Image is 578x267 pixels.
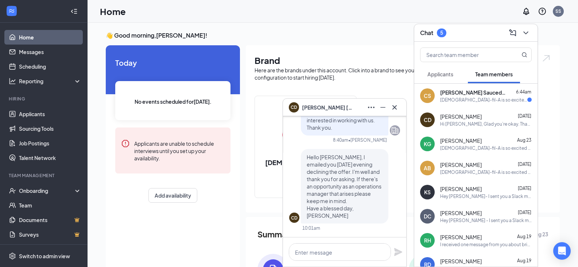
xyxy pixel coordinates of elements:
span: [PERSON_NAME] [440,233,482,241]
div: DC [424,213,431,220]
a: SurveysCrown [19,227,81,242]
h1: Brand [255,54,551,66]
div: Team Management [9,172,80,179]
span: [DATE] [518,113,531,119]
div: Switch to admin view [19,252,70,260]
svg: Cross [390,103,399,112]
svg: MagnifyingGlass [521,52,527,58]
button: ComposeMessage [507,27,519,39]
div: Here are the brands under this account. Click into a brand to see your locations, managers, job p... [255,66,551,81]
div: CD [291,215,298,221]
a: Scheduling [19,59,81,74]
span: Hello [PERSON_NAME], I emailed you [DATE] evening declining the offer. I'm well and thank you for... [307,154,381,219]
span: Aug 19 [517,234,531,239]
div: 10:01am [302,225,320,231]
div: RH [424,237,431,244]
a: Sourcing Tools [19,121,81,136]
span: [DATE] [518,210,531,215]
svg: QuestionInfo [538,7,547,16]
svg: Collapse [70,8,78,15]
svg: Error [121,139,130,148]
div: CD [424,116,431,123]
svg: Minimize [379,103,387,112]
svg: Company [391,126,399,135]
span: [DATE] [518,161,531,167]
a: Team [19,198,81,213]
img: open.6027fd2a22e1237b5b06.svg [542,54,551,62]
div: Reporting [19,77,82,85]
a: DocumentsCrown [19,213,81,227]
span: [PERSON_NAME] Saucedo_Bustos [440,89,506,96]
button: Minimize [377,102,389,113]
div: [DEMOGRAPHIC_DATA]-fil-A is so excited for you to join our team! Do you know anyone else who migh... [440,145,532,151]
div: Onboarding [19,187,75,194]
button: Ellipses [365,102,377,113]
span: [PERSON_NAME] [440,185,482,192]
div: Hey [PERSON_NAME]- I sent you a Slack message, just making you aware since this is the first Slac... [440,193,532,199]
svg: ChevronDown [521,28,530,37]
svg: Analysis [9,77,16,85]
svg: Notifications [522,7,531,16]
span: Applicants [427,71,453,77]
div: [DEMOGRAPHIC_DATA]-fil-A is so excited for you to join our team! Do you know anyone else who migh... [440,169,532,175]
h3: 👋 Good morning, [PERSON_NAME] ! [106,31,560,39]
div: CS [424,92,431,99]
svg: Ellipses [367,103,376,112]
div: Open Intercom Messenger [553,242,571,260]
div: 8:40am [333,137,348,143]
div: AB [424,164,431,172]
a: Applicants [19,107,81,121]
span: Team members [475,71,513,77]
div: Hi [PERSON_NAME], Glad you’re okay. Thanks [440,121,532,127]
span: 6:44am [516,89,531,95]
span: • [PERSON_NAME] [348,137,387,143]
div: KS [424,188,431,196]
svg: WorkstreamLogo [8,7,15,15]
a: Job Postings [19,136,81,150]
span: [PERSON_NAME] [440,137,482,144]
span: Today [115,57,230,68]
button: Cross [389,102,400,113]
img: Chick-fil-A [282,108,329,155]
span: No events scheduled for [DATE] . [135,98,212,106]
h2: [DEMOGRAPHIC_DATA]-fil-A [255,158,356,176]
h1: Home [100,5,126,18]
span: Summary of last week [257,228,342,241]
a: Messages [19,45,81,59]
span: [PERSON_NAME] [PERSON_NAME] [302,103,353,111]
div: I received one message from you about bringing payment when I pick up my uniform. Has it arrived?! 😊 [440,241,532,248]
div: Hiring [9,96,80,102]
svg: Plane [394,248,403,256]
a: Home [19,30,81,45]
svg: UserCheck [9,187,16,194]
div: Hey [PERSON_NAME] - I sent you a Slack message, just making you aware since this is the first Sla... [440,217,532,224]
div: KG [424,140,431,148]
button: ChevronDown [520,27,532,39]
button: Add availability [148,188,197,203]
a: Talent Network [19,150,81,165]
span: [PERSON_NAME] [440,113,482,120]
input: Search team member [420,48,507,62]
div: Applicants are unable to schedule interviews until you set up your availability. [134,139,225,162]
span: [DATE] [518,186,531,191]
div: 5 [440,30,443,36]
svg: Settings [9,252,16,260]
span: [PERSON_NAME] [440,161,482,168]
span: Aug 23 [517,137,531,143]
h3: Chat [420,29,433,37]
span: Aug 19 [517,258,531,263]
div: SS [555,8,561,14]
span: [PERSON_NAME] [440,258,482,265]
svg: ComposeMessage [508,28,517,37]
span: [PERSON_NAME] [440,209,482,217]
div: [DEMOGRAPHIC_DATA]-fil-A is so excited for you to join our team! Do you know anyone else who migh... [440,97,527,103]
